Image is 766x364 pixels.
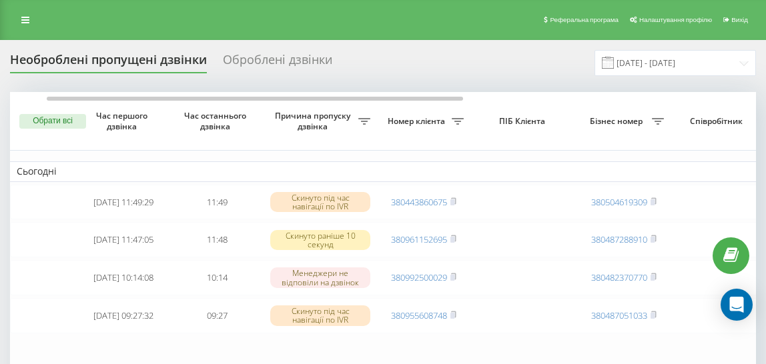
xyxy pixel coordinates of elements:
td: 10:14 [170,260,264,295]
span: Співробітник [677,116,759,127]
span: Бізнес номер [584,116,652,127]
span: Причина пропуску дзвінка [270,111,358,131]
a: 380992500029 [391,271,447,283]
button: Обрати всі [19,114,86,129]
span: Реферальна програма [550,16,619,23]
div: Менеджери не відповіли на дзвінок [270,267,370,287]
div: Скинуто під час навігації по IVR [270,192,370,212]
span: Час останнього дзвінка [181,111,253,131]
span: Налаштування профілю [639,16,712,23]
div: Open Intercom Messenger [721,289,753,321]
a: 380504619309 [591,196,647,208]
a: 380487288910 [591,233,647,245]
td: [DATE] 11:49:29 [77,185,170,220]
span: Час першого дзвінка [87,111,159,131]
a: 380482370770 [591,271,647,283]
a: 380955608748 [391,309,447,321]
span: ПІБ Клієнта [482,116,566,127]
td: [DATE] 11:47:05 [77,222,170,257]
span: Номер клієнта [384,116,452,127]
td: 09:27 [170,298,264,333]
a: 380487051033 [591,309,647,321]
span: Вихід [731,16,748,23]
a: 380961152695 [391,233,447,245]
div: Скинуто раніше 10 секунд [270,230,370,250]
td: 11:48 [170,222,264,257]
div: Скинуто під час навігації по IVR [270,305,370,325]
td: [DATE] 10:14:08 [77,260,170,295]
td: [DATE] 09:27:32 [77,298,170,333]
div: Оброблені дзвінки [223,53,332,73]
td: 11:49 [170,185,264,220]
div: Необроблені пропущені дзвінки [10,53,207,73]
a: 380443860675 [391,196,447,208]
